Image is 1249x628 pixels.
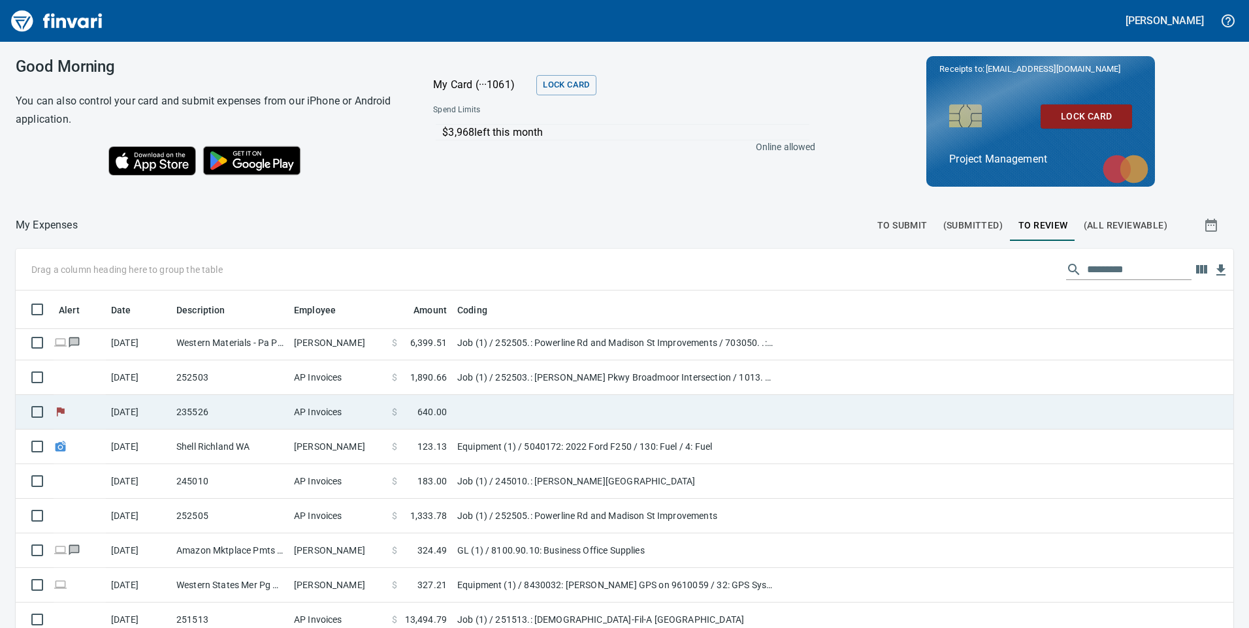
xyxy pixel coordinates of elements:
td: 245010 [171,464,289,499]
td: GL (1) / 8100.90.10: Business Office Supplies [452,533,779,568]
img: Download on the App Store [108,146,196,176]
span: Amount [397,302,447,318]
h6: You can also control your card and submit expenses from our iPhone or Android application. [16,92,400,129]
span: Date [111,302,131,318]
img: mastercard.svg [1096,148,1155,190]
td: Western Materials - Pa Pasco [GEOGRAPHIC_DATA] [171,326,289,360]
button: Show transactions within a particular date range [1192,210,1233,241]
td: 235526 [171,395,289,430]
span: (Submitted) [943,217,1003,234]
span: Description [176,302,225,318]
img: Get it on Google Play [196,139,308,182]
span: 1,890.66 [410,371,447,384]
td: AP Invoices [289,360,387,395]
span: Coding [457,302,504,318]
h3: Good Morning [16,57,400,76]
span: (All Reviewable) [1084,217,1167,234]
span: Flagged [54,407,67,416]
td: [DATE] [106,395,171,430]
td: [DATE] [106,568,171,603]
span: Online transaction [54,580,67,589]
td: [DATE] [106,464,171,499]
td: 252503 [171,360,289,395]
td: [PERSON_NAME] [289,568,387,603]
span: $ [392,371,397,384]
span: $ [392,405,397,418]
td: Job (1) / 252503.: [PERSON_NAME] Pkwy Broadmoor Intersection / 1013. .: Roadside Cleanup / 5: Other [452,360,779,395]
span: Online transaction [54,546,67,554]
span: 327.21 [417,578,447,591]
span: $ [392,336,397,349]
td: Western States Mer Pg Meridian ID [171,568,289,603]
span: Spend Limits [433,104,647,117]
button: Lock Card [536,75,596,95]
span: 13,494.79 [405,613,447,626]
td: [PERSON_NAME] [289,326,387,360]
td: AP Invoices [289,464,387,499]
td: Job (1) / 252505.: Powerline Rd and Madison St Improvements / 703050. .: Block Wall Complete / 3:... [452,326,779,360]
span: Description [176,302,242,318]
nav: breadcrumb [16,217,78,233]
button: Choose columns to display [1192,260,1211,279]
td: [DATE] [106,430,171,464]
span: Has messages [67,338,81,347]
td: Shell Richland WA [171,430,289,464]
td: Equipment (1) / 5040172: 2022 Ford F250 / 130: Fuel / 4: Fuel [452,430,779,464]
img: Finvari [8,5,106,37]
td: [DATE] [106,533,171,568]
span: $ [392,578,397,591]
p: Online allowed [423,140,815,153]
p: $3,968 left this month [442,125,809,140]
span: Employee [294,302,336,318]
span: Amount [414,302,447,318]
span: 6,399.51 [410,336,447,349]
p: My Card (···1061) [433,77,531,93]
td: [DATE] [106,499,171,533]
button: [PERSON_NAME] [1122,10,1207,31]
span: 183.00 [417,475,447,488]
p: Project Management [949,151,1132,167]
span: $ [392,509,397,522]
td: 252505 [171,499,289,533]
p: Drag a column heading here to group the table [31,263,223,276]
button: Lock Card [1041,104,1132,129]
span: Employee [294,302,353,318]
span: Online transaction [54,338,67,347]
span: To Submit [877,217,928,234]
td: AP Invoices [289,499,387,533]
span: 640.00 [417,405,447,418]
td: [DATE] [106,326,171,360]
span: $ [392,440,397,453]
span: $ [392,613,397,626]
span: Lock Card [1051,108,1122,125]
button: Download Table [1211,260,1231,280]
td: Job (1) / 252505.: Powerline Rd and Madison St Improvements [452,499,779,533]
span: To Review [1018,217,1068,234]
span: [EMAIL_ADDRESS][DOMAIN_NAME] [984,63,1122,75]
span: Alert [59,302,97,318]
span: 1,333.78 [410,509,447,522]
td: Amazon Mktplace Pmts [DOMAIN_NAME][URL] WA [171,533,289,568]
td: AP Invoices [289,395,387,430]
td: [PERSON_NAME] [289,533,387,568]
span: Has messages [67,546,81,554]
span: Date [111,302,148,318]
td: Equipment (1) / 8430032: [PERSON_NAME] GPS on 9610059 / 32: GPS System / 2: Parts/Other [452,568,779,603]
span: 123.13 [417,440,447,453]
span: $ [392,475,397,488]
span: Alert [59,302,80,318]
span: Coding [457,302,487,318]
td: [PERSON_NAME] [289,430,387,464]
h5: [PERSON_NAME] [1126,14,1204,27]
span: Lock Card [543,78,589,93]
p: My Expenses [16,217,78,233]
td: Job (1) / 245010.: [PERSON_NAME][GEOGRAPHIC_DATA] [452,464,779,499]
td: [DATE] [106,360,171,395]
span: $ [392,544,397,557]
p: Receipts to: [939,63,1142,76]
span: 324.49 [417,544,447,557]
span: Receipt Still Uploading [54,442,67,450]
